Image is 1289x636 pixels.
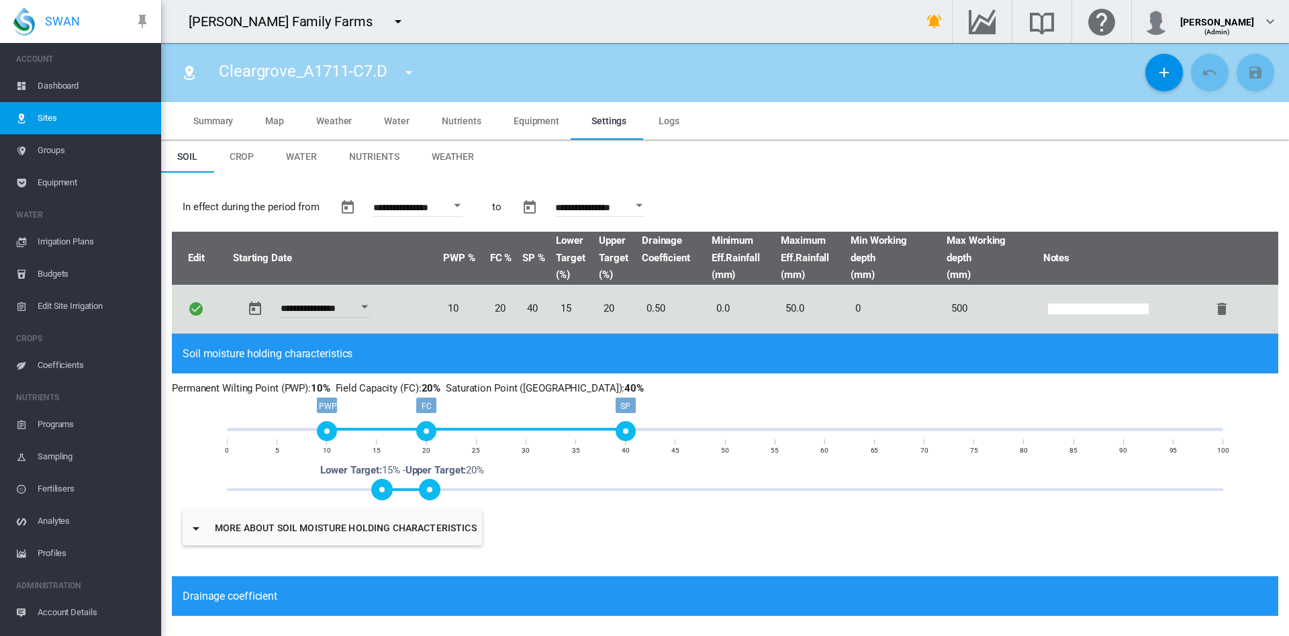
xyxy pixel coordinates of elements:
[1202,64,1218,81] md-icon: icon-undo
[1262,13,1278,30] md-icon: icon-chevron-down
[203,445,251,456] div: 0
[624,382,644,394] b: 40%
[38,408,150,441] span: Programs
[384,116,410,126] span: Water
[514,116,559,126] span: Equipment
[1237,54,1274,91] button: Save Changes
[442,116,481,126] span: Nutrients
[552,445,600,456] div: 35
[16,328,150,349] span: CROPS
[401,64,417,81] md-icon: icon-menu-down
[265,116,284,126] span: Map
[286,151,317,162] span: Water
[442,285,489,334] td: 10
[38,505,150,537] span: Analytes
[45,13,80,30] span: SWAN
[172,382,647,394] span: : : :
[219,62,387,81] span: Cleargrove_A1711-C7.D
[641,285,711,334] td: 0.50
[966,13,998,30] md-icon: Go to the Data Hub
[193,116,233,126] span: Summary
[320,464,382,476] b: Lower Target:
[490,250,522,267] span: Field Capacity
[602,445,649,456] div: 40
[38,134,150,167] span: Groups
[405,464,467,476] b: Upper Target:
[13,7,35,36] img: SWAN-Landscape-Logo-Colour-drop.png
[303,445,350,456] div: 10
[851,445,898,456] div: 65
[188,250,227,267] span: Edit
[489,285,522,334] td: 20
[38,258,150,290] span: Budgets
[38,537,150,570] span: Profiles
[176,59,203,86] button: Click to go to list of Sites
[1149,445,1197,456] div: 95
[851,232,918,284] span: Min Working depth (mm)
[445,193,469,218] button: Open calendar
[181,64,197,81] md-icon: icon-map-marker-radius
[711,285,781,334] td: 0.0
[395,59,422,86] button: icon-menu-down
[38,167,150,199] span: Equipment
[281,304,370,317] input: Enter Date
[850,285,946,334] td: 0
[1050,445,1098,456] div: 85
[598,285,641,334] td: 20
[183,199,320,216] span: In effect during the period from
[446,382,622,394] span: Saturation Point ([GEOGRAPHIC_DATA])
[950,445,998,456] div: 75
[416,398,436,413] div: FC
[16,575,150,596] span: ADMINISTRATION
[38,102,150,134] span: Sites
[183,510,482,545] button: icon-menu-downMore about soil moisture holding characteristics
[385,8,412,35] button: icon-menu-down
[556,232,598,284] span: Lower Target (%)
[616,398,636,413] div: SP
[1214,301,1230,317] md-icon: icon-delete
[134,13,150,30] md-icon: icon-pin
[38,290,150,322] span: Edit Site Irrigation
[183,590,277,602] span: Drainage coefficient
[921,8,948,35] button: icon-bell-ring
[599,232,640,284] span: Upper Target (%)
[38,596,150,629] span: Account Details
[443,250,489,267] span: Permanent Wilting Point
[555,285,598,334] td: 15
[801,445,849,456] div: 60
[318,461,486,480] span: 15% - 20%
[334,194,361,221] button: md-calendar
[432,151,474,162] span: Weather
[172,285,1278,334] tr: Enter Date Open calendar 10 20 40 15 20 0.50 0.0 50.0 0 500 Remove
[900,445,948,456] div: 70
[189,12,384,31] div: [PERSON_NAME] Family Farms
[1143,8,1169,35] img: profile.jpg
[1026,13,1058,30] md-icon: Search the knowledge base
[38,473,150,505] span: Fertilisers
[16,387,150,408] span: NUTRIENTS
[172,382,308,394] span: Permanent Wilting Point (PWP)
[188,520,204,537] md-icon: icon-menu-down
[336,382,419,394] span: Field Capacity (FC)
[403,445,450,456] div: 20
[659,116,679,126] span: Logs
[780,285,850,334] td: 50.0
[502,445,550,456] div: 30
[522,250,555,267] span: Saturation Point
[177,151,197,162] span: Soil
[352,295,377,319] button: Open calendar
[311,382,330,394] b: 10%
[516,194,543,221] button: md-calendar
[452,445,500,456] div: 25
[627,193,651,218] button: Open calendar
[349,151,399,162] span: Nutrients
[317,398,337,413] div: PWP
[1191,54,1229,91] button: Cancel Changes
[947,232,1014,284] span: Max Working depth (mm)
[642,232,710,284] span: Drainage Coefficient
[1086,13,1118,30] md-icon: Click here for help
[373,203,463,216] input: Enter Date
[422,382,441,394] b: 20%
[781,232,849,284] span: Maximum Eff.Rainfall (mm)
[1145,54,1183,91] button: Add New Setting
